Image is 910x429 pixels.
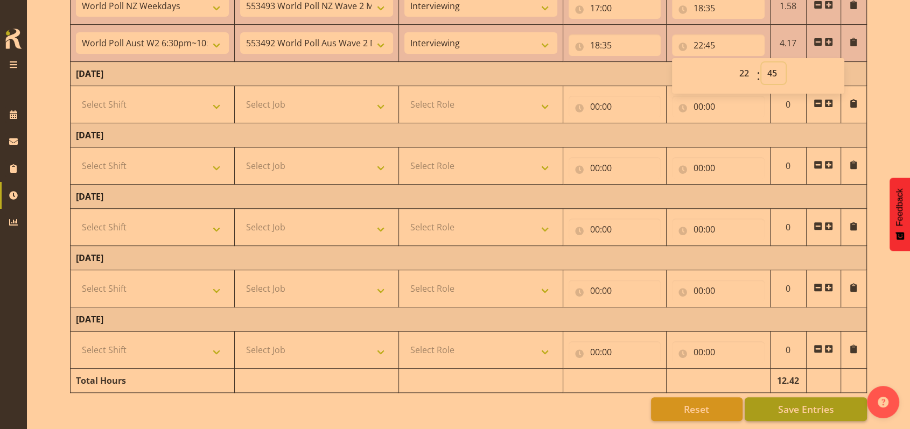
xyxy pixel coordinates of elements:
img: help-xxl-2.png [878,397,888,407]
button: Reset [651,397,743,421]
td: [DATE] [71,185,867,209]
input: Click to select... [672,96,765,117]
input: Click to select... [672,34,765,56]
input: Click to select... [569,219,661,240]
button: Save Entries [745,397,867,421]
input: Click to select... [672,341,765,363]
td: 4.17 [770,25,806,62]
td: 0 [770,147,806,185]
span: Feedback [895,188,905,226]
td: 0 [770,332,806,369]
span: Reset [684,402,709,416]
input: Click to select... [569,96,661,117]
span: : [757,62,760,89]
input: Click to select... [672,157,765,179]
button: Feedback - Show survey [890,178,910,251]
td: 0 [770,270,806,307]
td: [DATE] [71,123,867,147]
td: 12.42 [770,369,806,393]
td: [DATE] [71,62,867,86]
input: Click to select... [672,219,765,240]
input: Click to select... [569,157,661,179]
input: Click to select... [672,280,765,301]
span: Save Entries [778,402,834,416]
td: [DATE] [71,246,867,270]
td: [DATE] [71,307,867,332]
input: Click to select... [569,280,661,301]
td: Total Hours [71,369,235,393]
td: 0 [770,86,806,123]
img: Rosterit icon logo [3,27,24,51]
td: 0 [770,209,806,246]
input: Click to select... [569,341,661,363]
input: Click to select... [569,34,661,56]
